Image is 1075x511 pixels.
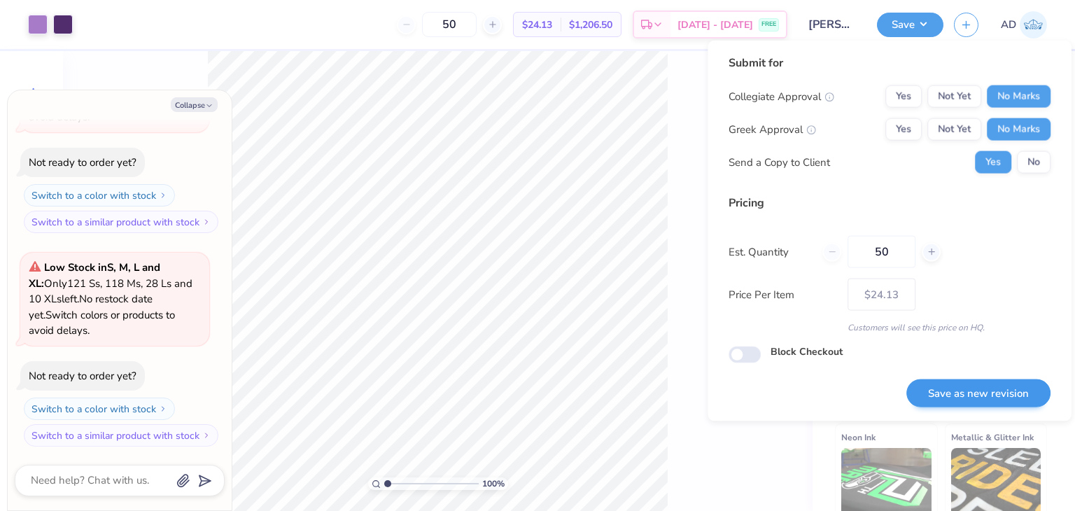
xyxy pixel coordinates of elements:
[729,286,837,302] label: Price Per Item
[729,244,812,260] label: Est. Quantity
[729,154,830,170] div: Send a Copy to Client
[24,184,175,206] button: Switch to a color with stock
[729,321,1051,334] div: Customers will see this price on HQ.
[927,118,981,141] button: Not Yet
[422,12,477,37] input: – –
[885,85,922,108] button: Yes
[848,236,915,268] input: – –
[885,118,922,141] button: Yes
[771,344,843,359] label: Block Checkout
[729,121,816,137] div: Greek Approval
[171,97,218,112] button: Collapse
[159,405,167,413] img: Switch to a color with stock
[29,260,192,337] span: Only 121 Ss, 118 Ms, 28 Ls and 10 XLs left. Switch colors or products to avoid delays.
[482,477,505,490] span: 100 %
[761,20,776,29] span: FREE
[927,85,981,108] button: Not Yet
[798,10,866,38] input: Untitled Design
[841,430,876,444] span: Neon Ink
[729,195,1051,211] div: Pricing
[24,398,175,420] button: Switch to a color with stock
[1020,11,1047,38] img: Anjali Dilish
[1001,11,1047,38] a: AD
[569,17,612,32] span: $1,206.50
[975,151,1011,174] button: Yes
[1017,151,1051,174] button: No
[729,88,834,104] div: Collegiate Approval
[987,118,1051,141] button: No Marks
[202,431,211,440] img: Switch to a similar product with stock
[24,424,218,447] button: Switch to a similar product with stock
[906,379,1051,407] button: Save as new revision
[951,430,1034,444] span: Metallic & Glitter Ink
[29,260,160,290] strong: Low Stock in S, M, L and XL :
[522,17,552,32] span: $24.13
[677,17,753,32] span: [DATE] - [DATE]
[202,218,211,226] img: Switch to a similar product with stock
[24,211,218,233] button: Switch to a similar product with stock
[1001,17,1016,33] span: AD
[877,13,943,37] button: Save
[159,191,167,199] img: Switch to a color with stock
[729,55,1051,71] div: Submit for
[29,369,136,383] div: Not ready to order yet?
[29,292,153,322] span: No restock date yet.
[987,85,1051,108] button: No Marks
[29,155,136,169] div: Not ready to order yet?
